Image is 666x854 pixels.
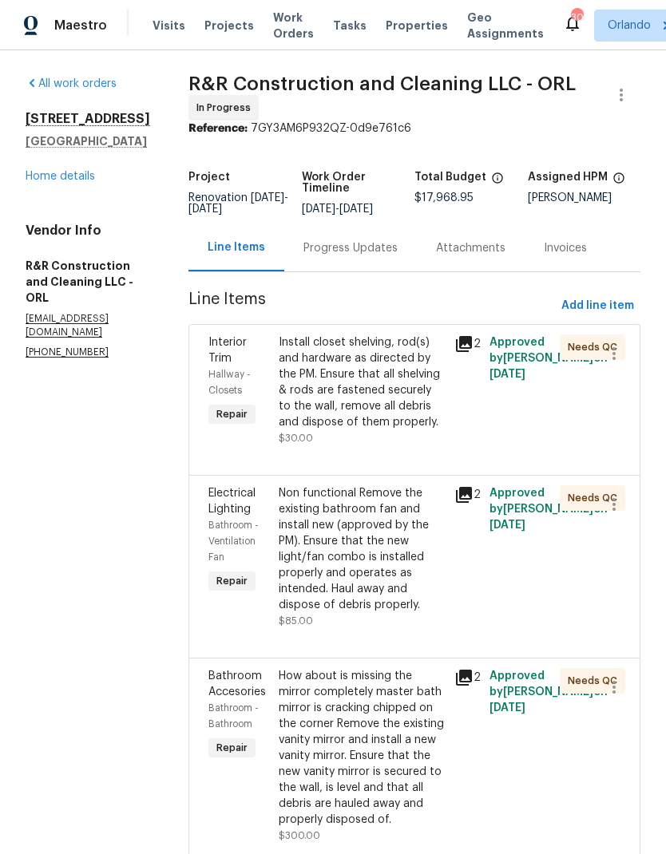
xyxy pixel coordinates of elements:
[608,18,651,34] span: Orlando
[490,702,525,714] span: [DATE]
[555,291,640,321] button: Add line item
[54,18,107,34] span: Maestro
[454,334,480,354] div: 2
[490,369,525,380] span: [DATE]
[333,20,367,31] span: Tasks
[208,488,256,515] span: Electrical Lighting
[544,240,587,256] div: Invoices
[571,10,582,26] div: 30
[279,831,320,840] span: $300.00
[414,192,474,204] span: $17,968.95
[339,204,373,215] span: [DATE]
[467,10,544,42] span: Geo Assignments
[568,339,624,355] span: Needs QC
[568,673,624,689] span: Needs QC
[490,488,608,531] span: Approved by [PERSON_NAME] on
[303,240,398,256] div: Progress Updates
[561,296,634,316] span: Add line item
[528,192,641,204] div: [PERSON_NAME]
[196,100,257,116] span: In Progress
[302,172,415,194] h5: Work Order Timeline
[454,485,480,504] div: 2
[279,616,313,626] span: $85.00
[188,204,222,215] span: [DATE]
[26,171,95,182] a: Home details
[153,18,185,34] span: Visits
[279,668,445,828] div: How about is missing the mirror completely master bath mirror is cracking chipped on the corner R...
[490,520,525,531] span: [DATE]
[279,334,445,430] div: Install closet shelving, rod(s) and hardware as directed by the PM. Ensure that all shelving & ro...
[568,490,624,506] span: Needs QC
[490,337,608,380] span: Approved by [PERSON_NAME] on
[188,192,288,215] span: Renovation
[26,78,117,89] a: All work orders
[208,703,259,729] span: Bathroom - Bathroom
[490,670,608,714] span: Approved by [PERSON_NAME] on
[251,192,284,204] span: [DATE]
[386,18,448,34] span: Properties
[204,18,254,34] span: Projects
[210,406,254,422] span: Repair
[210,740,254,756] span: Repair
[208,337,247,364] span: Interior Trim
[273,10,314,42] span: Work Orders
[188,123,248,134] b: Reference:
[208,370,251,395] span: Hallway - Closets
[414,172,486,183] h5: Total Budget
[279,485,445,613] div: Non functional Remove the existing bathroom fan and install new (approved by the PM). Ensure that...
[188,192,288,215] span: -
[436,240,505,256] div: Attachments
[210,573,254,589] span: Repair
[208,239,265,255] div: Line Items
[528,172,608,183] h5: Assigned HPM
[26,258,150,306] h5: R&R Construction and Cleaning LLC - ORL
[279,433,313,443] span: $30.00
[208,670,266,698] span: Bathroom Accesories
[491,172,504,192] span: The total cost of line items that have been proposed by Opendoor. This sum includes line items th...
[208,520,259,562] span: Bathroom - Ventilation Fan
[188,291,555,321] span: Line Items
[188,121,640,136] div: 7GY3AM6P932QZ-0d9e761c6
[612,172,625,192] span: The hpm assigned to this work order.
[188,74,576,93] span: R&R Construction and Cleaning LLC - ORL
[454,668,480,687] div: 2
[188,172,230,183] h5: Project
[26,223,150,239] h4: Vendor Info
[302,204,373,215] span: -
[302,204,335,215] span: [DATE]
